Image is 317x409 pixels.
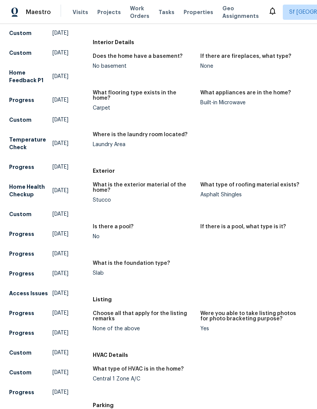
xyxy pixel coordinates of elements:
span: [DATE] [52,73,68,80]
span: [DATE] [52,187,68,194]
h5: Progress [9,388,34,396]
h5: What is the exterior material of the home? [93,182,194,193]
span: [DATE] [52,210,68,218]
a: Custom[DATE] [9,346,68,360]
h5: What appliances are in the home? [200,90,291,95]
h5: Progress [9,270,34,277]
span: Geo Assignments [222,5,259,20]
h5: Custom [9,210,32,218]
a: Progress[DATE] [9,247,68,261]
span: [DATE] [52,250,68,258]
span: [DATE] [52,49,68,57]
h5: Access Issues [9,290,48,297]
div: None [200,64,302,69]
a: Home Health Checkup[DATE] [9,180,68,201]
span: [DATE] [52,270,68,277]
div: Laundry Area [93,142,194,147]
h5: Progress [9,230,34,238]
h5: If there are fireplaces, what type? [200,54,291,59]
div: Stucco [93,197,194,203]
span: Visits [73,8,88,16]
span: [DATE] [52,116,68,124]
h5: What is the foundation type? [93,261,170,266]
a: Progress[DATE] [9,326,68,340]
span: [DATE] [52,309,68,317]
h5: Progress [9,329,34,337]
div: Carpet [93,105,194,111]
a: Custom[DATE] [9,366,68,379]
span: [DATE] [52,329,68,337]
h5: If there is a pool, what type is it? [200,224,286,229]
span: [DATE] [52,349,68,356]
h5: Progress [9,96,34,104]
div: Central 1 Zone A/C [93,376,194,382]
span: [DATE] [52,230,68,238]
a: Progress[DATE] [9,93,68,107]
div: No [93,234,194,239]
div: Yes [200,326,302,331]
h5: What type of HVAC is in the home? [93,366,184,372]
a: Progress[DATE] [9,227,68,241]
h5: Is there a pool? [93,224,133,229]
h5: Custom [9,116,32,124]
a: Custom[DATE] [9,207,68,221]
h5: Interior Details [93,38,308,46]
a: Access Issues[DATE] [9,286,68,300]
h5: Custom [9,29,32,37]
h5: Were you able to take listing photos for photo bracketing purpose? [200,311,302,321]
a: Custom[DATE] [9,26,68,40]
h5: Home Health Checkup [9,183,52,198]
h5: Progress [9,309,34,317]
a: Progress[DATE] [9,385,68,399]
span: [DATE] [52,140,68,147]
div: None of the above [93,326,194,331]
a: Custom[DATE] [9,113,68,127]
h5: Custom [9,349,32,356]
span: Work Orders [130,5,149,20]
a: Custom[DATE] [9,46,68,60]
h5: Parking [93,401,308,409]
span: Properties [184,8,213,16]
a: Temperature Check[DATE] [9,133,68,154]
a: Progress[DATE] [9,306,68,320]
span: [DATE] [52,388,68,396]
h5: What flooring type exists in the home? [93,90,194,101]
span: [DATE] [52,369,68,376]
h5: What type of roofing material exists? [200,182,299,188]
h5: Exterior [93,167,308,175]
h5: Progress [9,163,34,171]
span: [DATE] [52,163,68,171]
h5: Where is the laundry room located? [93,132,187,137]
span: Maestro [26,8,51,16]
span: [DATE] [52,96,68,104]
span: [DATE] [52,290,68,297]
h5: Progress [9,250,34,258]
h5: Custom [9,369,32,376]
span: Projects [97,8,121,16]
h5: Listing [93,296,308,303]
h5: HVAC Details [93,351,308,359]
h5: Custom [9,49,32,57]
div: Slab [93,271,194,276]
div: No basement [93,64,194,69]
h5: Temperature Check [9,136,52,151]
h5: Home Feedback P1 [9,69,52,84]
h5: Does the home have a basement? [93,54,182,59]
a: Progress[DATE] [9,267,68,280]
div: Asphalt Shingles [200,192,302,197]
span: Tasks [158,10,174,15]
h5: Choose all that apply for the listing remarks [93,311,194,321]
a: Home Feedback P1[DATE] [9,66,68,87]
div: Built-in Microwave [200,100,302,105]
a: Progress[DATE] [9,160,68,174]
span: [DATE] [52,29,68,37]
